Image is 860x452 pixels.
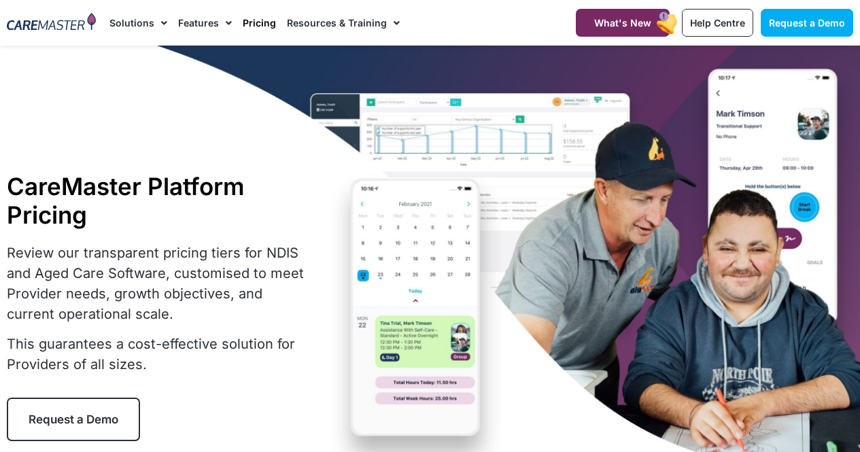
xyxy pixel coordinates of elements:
span: What's New [594,17,651,29]
a: What's New [576,9,670,37]
span: Request a Demo [769,17,845,29]
a: Request a Demo [7,398,140,441]
img: CareMaster Logo [7,13,96,33]
a: Help Centre [682,9,753,37]
p: Review our transparent pricing tiers for NDIS and Aged Care Software, customised to meet Provider... [7,243,307,324]
span: Request a Demo [29,413,118,426]
h1: CareMaster Platform Pricing [7,172,307,229]
a: Request a Demo [761,9,853,37]
p: This guarantees a cost-effective solution for Providers of all sizes. [7,334,307,375]
span: Help Centre [690,17,745,29]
